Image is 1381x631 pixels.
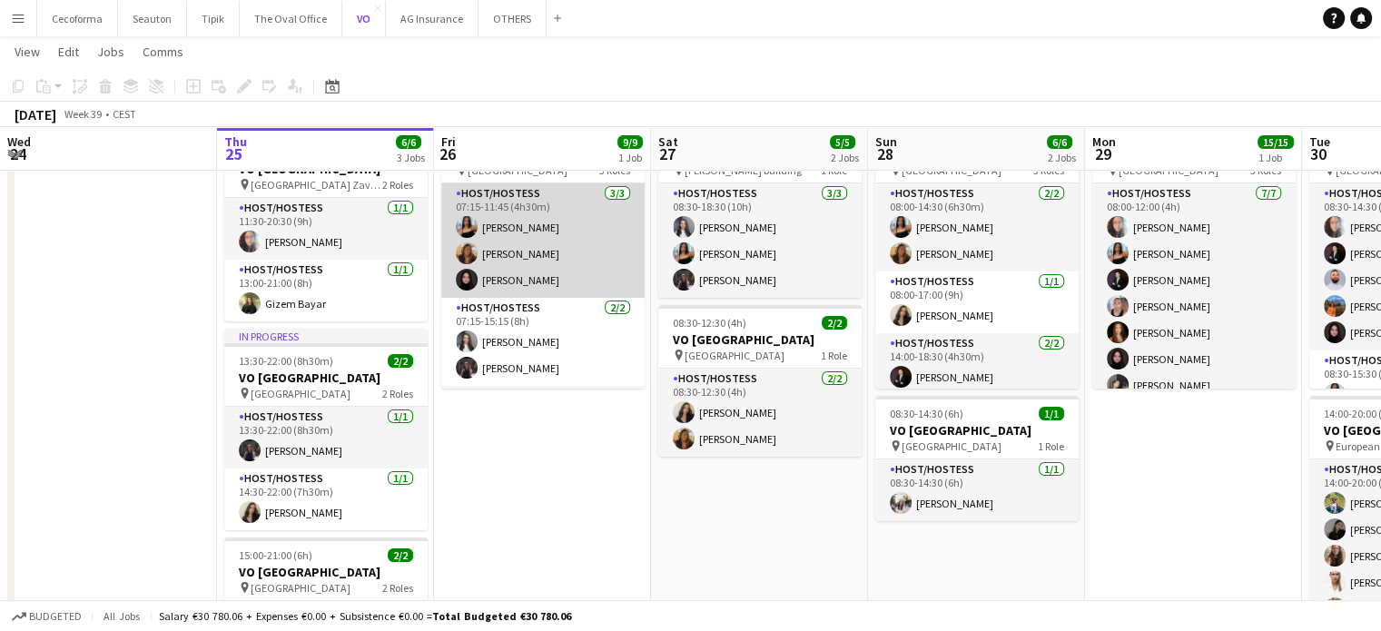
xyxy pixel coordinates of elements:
[1038,439,1064,453] span: 1 Role
[388,354,413,368] span: 2/2
[251,581,350,595] span: [GEOGRAPHIC_DATA]
[875,333,1079,421] app-card-role: Host/Hostess2/214:00-18:30 (4h30m)[PERSON_NAME]
[224,133,247,150] span: Thu
[187,1,240,36] button: Tipik
[902,439,1001,453] span: [GEOGRAPHIC_DATA]
[821,349,847,362] span: 1 Role
[90,40,132,64] a: Jobs
[673,316,746,330] span: 08:30-12:30 (4h)
[1092,183,1296,403] app-card-role: Host/Hostess7/708:00-12:00 (4h)[PERSON_NAME][PERSON_NAME][PERSON_NAME][PERSON_NAME][PERSON_NAME][...
[441,298,645,386] app-card-role: Host/Hostess2/207:15-15:15 (8h)[PERSON_NAME][PERSON_NAME]
[618,151,642,164] div: 1 Job
[1092,120,1296,389] app-job-card: 08:00-21:00 (13h)15/15VO [GEOGRAPHIC_DATA] [GEOGRAPHIC_DATA]3 RolesHost/Hostess7/708:00-12:00 (4h...
[382,178,413,192] span: 2 Roles
[875,271,1079,333] app-card-role: Host/Hostess1/108:00-17:00 (9h)[PERSON_NAME]
[890,407,963,420] span: 08:30-14:30 (6h)
[29,610,82,623] span: Budgeted
[658,133,678,150] span: Sat
[58,44,79,60] span: Edit
[224,370,428,386] h3: VO [GEOGRAPHIC_DATA]
[224,260,428,321] app-card-role: Host/Hostess1/113:00-21:00 (8h)Gizem Bayar
[224,198,428,260] app-card-role: Host/Hostess1/111:30-20:30 (9h)[PERSON_NAME]
[617,135,643,149] span: 9/9
[875,396,1079,521] app-job-card: 08:30-14:30 (6h)1/1VO [GEOGRAPHIC_DATA] [GEOGRAPHIC_DATA]1 RoleHost/Hostess1/108:30-14:30 (6h)[PE...
[658,331,862,348] h3: VO [GEOGRAPHIC_DATA]
[239,354,333,368] span: 13:30-22:00 (8h30m)
[685,349,784,362] span: [GEOGRAPHIC_DATA]
[382,581,413,595] span: 2 Roles
[7,40,47,64] a: View
[224,407,428,468] app-card-role: Host/Hostess1/113:30-22:00 (8h30m)[PERSON_NAME]
[15,44,40,60] span: View
[224,468,428,530] app-card-role: Host/Hostess1/114:30-22:00 (7h30m)[PERSON_NAME]
[251,387,350,400] span: [GEOGRAPHIC_DATA]
[224,329,428,530] app-job-card: In progress13:30-22:00 (8h30m)2/2VO [GEOGRAPHIC_DATA] [GEOGRAPHIC_DATA]2 RolesHost/Hostess1/113:3...
[873,143,897,164] span: 28
[143,44,183,60] span: Comms
[1307,143,1330,164] span: 30
[37,1,118,36] button: Cecoforma
[875,422,1079,439] h3: VO [GEOGRAPHIC_DATA]
[875,459,1079,521] app-card-role: Host/Hostess1/108:30-14:30 (6h)[PERSON_NAME]
[875,120,1079,389] app-job-card: 08:00-18:30 (10h30m)5/5VO [GEOGRAPHIC_DATA] [GEOGRAPHIC_DATA]3 RolesHost/Hostess2/208:00-14:30 (6...
[97,44,124,60] span: Jobs
[240,1,342,36] button: The Oval Office
[656,143,678,164] span: 27
[1048,151,1076,164] div: 2 Jobs
[239,548,312,562] span: 15:00-21:00 (6h)
[658,369,862,457] app-card-role: Host/Hostess2/208:30-12:30 (4h)[PERSON_NAME][PERSON_NAME]
[441,183,645,298] app-card-role: Host/Hostess3/307:15-11:45 (4h30m)[PERSON_NAME][PERSON_NAME][PERSON_NAME]
[658,120,862,298] app-job-card: 08:30-18:30 (10h)3/3VO [GEOGRAPHIC_DATA] [PERSON_NAME] building1 RoleHost/Hostess3/308:30-18:30 (...
[1258,151,1293,164] div: 1 Job
[831,151,859,164] div: 2 Jobs
[388,548,413,562] span: 2/2
[9,606,84,626] button: Budgeted
[386,1,478,36] button: AG Insurance
[135,40,191,64] a: Comms
[224,329,428,343] div: In progress
[1039,407,1064,420] span: 1/1
[1090,143,1116,164] span: 29
[432,609,571,623] span: Total Budgeted €30 780.06
[1309,133,1330,150] span: Tue
[382,387,413,400] span: 2 Roles
[224,564,428,580] h3: VO [GEOGRAPHIC_DATA]
[1047,135,1072,149] span: 6/6
[60,107,105,121] span: Week 39
[5,143,31,164] span: 24
[658,183,862,298] app-card-role: Host/Hostess3/308:30-18:30 (10h)[PERSON_NAME][PERSON_NAME][PERSON_NAME]
[7,133,31,150] span: Wed
[51,40,86,64] a: Edit
[224,120,428,321] app-job-card: In progress11:30-21:00 (9h30m)2/2VO [GEOGRAPHIC_DATA] [GEOGRAPHIC_DATA] Zaventem2 RolesHost/Hoste...
[1092,133,1116,150] span: Mon
[251,178,382,192] span: [GEOGRAPHIC_DATA] Zaventem
[875,183,1079,271] app-card-role: Host/Hostess2/208:00-14:30 (6h30m)[PERSON_NAME][PERSON_NAME]
[397,151,425,164] div: 3 Jobs
[222,143,247,164] span: 25
[658,305,862,457] app-job-card: 08:30-12:30 (4h)2/2VO [GEOGRAPHIC_DATA] [GEOGRAPHIC_DATA]1 RoleHost/Hostess2/208:30-12:30 (4h)[PE...
[441,133,456,150] span: Fri
[1258,135,1294,149] span: 15/15
[15,105,56,123] div: [DATE]
[159,609,571,623] div: Salary €30 780.06 + Expenses €0.00 + Subsistence €0.00 =
[875,133,897,150] span: Sun
[100,609,143,623] span: All jobs
[478,1,547,36] button: OTHERS
[342,1,386,36] button: VO
[118,1,187,36] button: Seauton
[830,135,855,149] span: 5/5
[439,143,456,164] span: 26
[113,107,136,121] div: CEST
[441,120,645,389] app-job-card: 07:15-21:45 (14h30m)9/9VO [GEOGRAPHIC_DATA] [GEOGRAPHIC_DATA]3 RolesHost/Hostess3/307:15-11:45 (4...
[822,316,847,330] span: 2/2
[396,135,421,149] span: 6/6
